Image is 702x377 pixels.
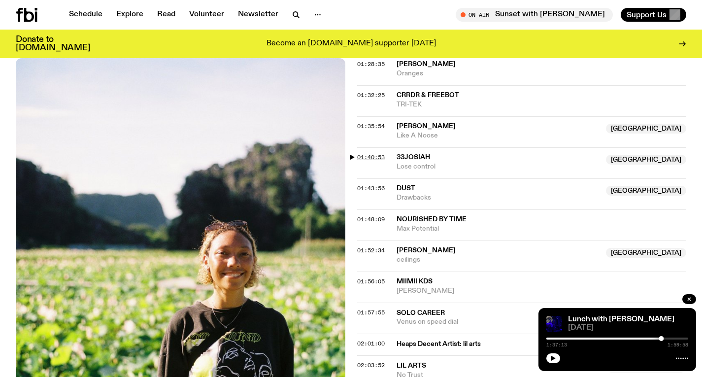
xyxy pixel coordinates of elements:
span: dust [397,185,415,192]
span: Support Us [627,10,667,19]
span: 01:35:54 [357,122,385,130]
span: 01:32:25 [357,91,385,99]
span: Venus on speed dial [397,317,601,327]
span: Tune in live [467,11,608,18]
button: 01:48:09 [357,217,385,222]
span: 01:28:35 [357,60,385,68]
button: 01:35:54 [357,124,385,129]
span: 01:52:34 [357,246,385,254]
span: [DATE] [568,324,688,332]
span: Max Potential [397,224,687,234]
span: 33josiah [397,154,430,161]
button: 01:43:56 [357,186,385,191]
span: Miimii KDS [397,278,433,285]
button: Support Us [621,8,686,22]
span: Solo Career [397,309,445,316]
span: 1:37:13 [546,343,567,347]
span: [GEOGRAPHIC_DATA] [606,124,686,134]
p: Become an [DOMAIN_NAME] supporter [DATE] [267,39,436,48]
span: 01:48:09 [357,215,385,223]
span: [PERSON_NAME] [397,247,456,254]
span: TRI-TEK [397,100,687,109]
h3: Donate to [DOMAIN_NAME] [16,35,90,52]
button: On AirSunset with [PERSON_NAME] [456,8,613,22]
span: 02:01:00 [357,340,385,347]
button: 01:28:35 [357,62,385,67]
button: 01:56:05 [357,279,385,284]
button: 02:01:00 [357,341,385,346]
span: 01:57:55 [357,308,385,316]
span: ceilings [397,255,601,265]
span: [GEOGRAPHIC_DATA] [606,155,686,165]
a: Newsletter [232,8,284,22]
span: lil arts [397,362,426,369]
a: Lunch with [PERSON_NAME] [568,315,674,323]
span: 01:40:53 [357,153,385,161]
span: [PERSON_NAME] [397,123,456,130]
span: 02:03:52 [357,361,385,369]
span: CRRDR & FREEBOT [397,92,459,99]
span: Nourished By Time [397,216,467,223]
span: Heaps Decent Artist: lil arts [397,340,681,349]
span: Drawbacks [397,193,601,203]
button: 01:32:25 [357,93,385,98]
span: [GEOGRAPHIC_DATA] [606,248,686,258]
span: 01:43:56 [357,184,385,192]
a: Volunteer [183,8,230,22]
button: 01:40:53 [357,155,385,160]
a: Schedule [63,8,108,22]
a: Read [151,8,181,22]
button: 02:03:52 [357,363,385,368]
span: Like A Noose [397,131,601,140]
span: [PERSON_NAME] [397,61,456,68]
span: 01:56:05 [357,277,385,285]
span: [PERSON_NAME] [397,286,687,296]
span: Oranges [397,69,687,78]
span: 1:59:58 [668,343,688,347]
span: [GEOGRAPHIC_DATA] [606,186,686,196]
button: 01:57:55 [357,310,385,315]
a: Explore [110,8,149,22]
span: Lose control [397,162,601,171]
button: 01:52:34 [357,248,385,253]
